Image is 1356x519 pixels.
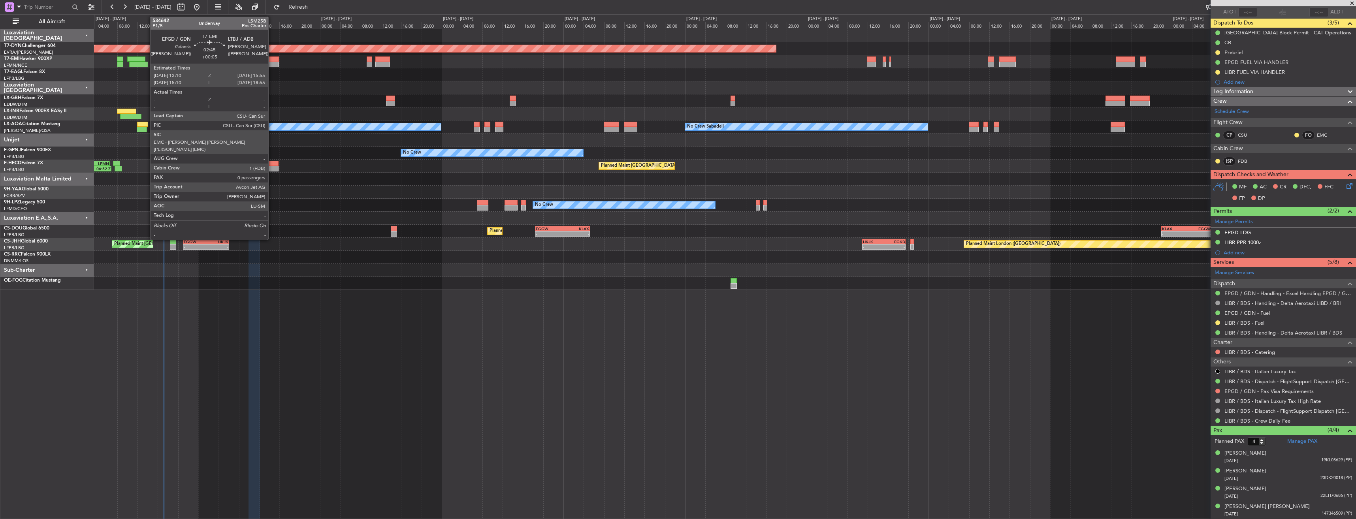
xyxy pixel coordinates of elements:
span: 19KL05629 (PP) [1321,457,1352,464]
a: F-GPNJFalcon 900EX [4,148,51,152]
span: DP [1258,195,1265,203]
span: [DATE] [1224,511,1238,517]
div: KLAX [1162,226,1186,231]
a: T7-EAGLFalcon 8X [4,70,45,74]
div: 16:00 [1131,22,1151,29]
div: 20:00 [178,22,198,29]
div: 04:00 [949,22,969,29]
div: EGGW [184,239,206,244]
div: 20:00 [543,22,563,29]
div: 16:00 [279,22,299,29]
div: HKJK [206,239,228,244]
span: Flight Crew [1213,118,1243,127]
div: 04:00 [827,22,847,29]
span: Dispatch [1213,279,1235,288]
a: DNMM/LOS [4,258,28,264]
div: EPGD LDG [1224,229,1251,236]
span: Leg Information [1213,87,1253,96]
span: [DATE] [1224,458,1238,464]
div: [DATE] - [DATE] [565,16,595,23]
div: - [563,231,589,236]
div: 00:00 [1050,22,1070,29]
div: [PERSON_NAME] [1224,485,1266,493]
span: Crew [1213,97,1227,106]
span: Services [1213,258,1234,267]
a: LIBR / BDS - Handling - Delta Aerotaxi LIBD / BRI [1224,300,1341,307]
div: 04:00 [218,22,239,29]
a: LFMN/NCE [4,62,27,68]
span: MF [1239,183,1247,191]
div: EGGW [1186,226,1211,231]
div: 04:00 [584,22,604,29]
div: 20:00 [1030,22,1050,29]
div: 08:00 [239,22,259,29]
div: [PERSON_NAME] [1224,467,1266,475]
a: LX-INBFalcon 900EX EASy II [4,109,66,113]
a: LIBR / BDS - Crew Daily Fee [1224,417,1290,424]
a: LIBR / BDS - Dispatch - FlightSupport Dispatch [GEOGRAPHIC_DATA] [1224,408,1352,414]
span: 9H-YAA [4,187,22,192]
div: 06:52 Z [89,166,111,171]
div: 04:00 [97,22,117,29]
span: [DATE] [1224,493,1238,499]
div: Prebrief [1224,49,1243,56]
div: 16:00 [644,22,665,29]
a: EPGD / GDN - Pax Visa Requirements [1224,388,1314,395]
div: No Crew [535,199,553,211]
a: LFPB/LBG [4,245,24,251]
span: (2/2) [1328,207,1339,215]
div: FO [1302,131,1315,139]
div: [DATE] - [DATE] [686,16,717,23]
a: LFPB/LBG [4,232,24,238]
div: 00:00 [928,22,949,29]
span: FP [1239,195,1245,203]
div: 16:00 [401,22,421,29]
div: Planned Maint [GEOGRAPHIC_DATA] ([GEOGRAPHIC_DATA]) [114,238,239,250]
div: CB [1224,39,1231,46]
a: CS-DOUGlobal 6500 [4,226,49,231]
div: [DATE] - [DATE] [321,16,352,23]
div: 00:00 [442,22,462,29]
div: 16:00 [766,22,786,29]
div: 08:00 [1091,22,1111,29]
input: Trip Number [24,1,70,13]
a: LX-GBHFalcon 7X [4,96,43,100]
span: LX-INB [4,109,19,113]
div: - [536,231,562,236]
div: CP [1223,131,1236,139]
input: --:-- [1238,8,1257,17]
div: 12:00 [381,22,401,29]
a: CS-RRCFalcon 900LX [4,252,51,257]
div: Planned Maint [GEOGRAPHIC_DATA] ([GEOGRAPHIC_DATA]) [490,225,614,237]
div: 12:00 [989,22,1009,29]
div: 04:00 [340,22,360,29]
div: 20:00 [908,22,928,29]
span: 23DK20018 (PP) [1320,475,1352,481]
span: [DATE] - [DATE] [134,4,171,11]
span: Refresh [282,4,315,10]
span: T7-EMI [4,56,19,61]
div: [DATE] - [DATE] [200,16,230,23]
div: No Crew Luxembourg (Findel) [200,121,261,133]
div: - [184,244,206,249]
a: LIBR / BDS - Dispatch - FlightSupport Dispatch [GEOGRAPHIC_DATA] [1224,378,1352,385]
a: LIBR / BDS - Italian Luxury Tax [1224,368,1296,375]
a: LX-AOACitation Mustang [4,122,60,126]
a: F-HECDFalcon 7X [4,161,43,165]
div: [PERSON_NAME] [PERSON_NAME] [1224,503,1310,511]
span: CS-JHH [4,239,21,244]
a: LFPB/LBG [4,154,24,160]
a: OE-FOGCitation Mustang [4,278,61,283]
span: (3/5) [1328,19,1339,27]
div: Add new [1224,249,1352,256]
div: 08:00 [969,22,989,29]
label: Planned PAX [1215,438,1244,446]
span: ATOT [1223,8,1236,16]
a: [PERSON_NAME]/QSA [4,128,51,134]
span: 147346509 (PP) [1322,510,1352,517]
span: LX-GBH [4,96,21,100]
span: CS-RRC [4,252,21,257]
div: 16:00 [158,22,178,29]
div: [DATE] - [DATE] [443,16,473,23]
span: Others [1213,357,1231,367]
